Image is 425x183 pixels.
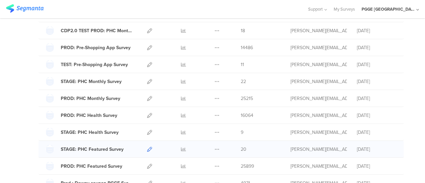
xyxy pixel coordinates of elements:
div: venket.v@pg.com [291,146,347,153]
a: STAGE: PHC Featured Survey [45,145,124,153]
div: [DATE] [357,112,397,119]
div: venket.v@pg.com [291,78,347,85]
a: STAGE: PHC Health Survey [45,128,119,137]
span: 16064 [241,112,253,119]
a: TEST: Pre-Shopping App Survey [45,60,128,69]
a: CDP2.0 TEST PROD: PHC Monthly Survey [45,26,132,35]
a: PROD: PHC Featured Survey [45,162,122,170]
span: 20 [241,146,246,153]
a: PROD: PHC Monthly Survey [45,94,120,103]
div: [DATE] [357,27,397,34]
div: PROD: Pre-Shopping App Survey [61,44,130,51]
div: venket.v@pg.com [291,44,347,51]
div: PGGE [GEOGRAPHIC_DATA] [362,6,415,12]
div: [DATE] [357,78,397,85]
span: 14486 [241,44,253,51]
span: 9 [241,129,243,136]
div: venket.v@pg.com [291,129,347,136]
div: davila.a.5@pg.com [291,61,347,68]
span: 25215 [241,95,253,102]
div: venket.v@pg.com [291,95,347,102]
div: [DATE] [357,129,397,136]
span: 18 [241,27,245,34]
div: venket.v@pg.com [291,112,347,119]
div: PROD: PHC Health Survey [61,112,117,119]
div: [DATE] [357,95,397,102]
span: 25899 [241,163,254,170]
a: PROD: PHC Health Survey [45,111,117,120]
div: [DATE] [357,163,397,170]
div: PROD: PHC Featured Survey [61,163,122,170]
a: STAGE: PHC Monthly Survey [45,77,122,86]
div: PROD: PHC Monthly Survey [61,95,120,102]
span: 11 [241,61,244,68]
div: davila.a.5@pg.com [291,27,347,34]
div: STAGE: PHC Health Survey [61,129,119,136]
div: TEST: Pre-Shopping App Survey [61,61,128,68]
div: venket.v@pg.com [291,163,347,170]
div: [DATE] [357,146,397,153]
div: [DATE] [357,61,397,68]
div: CDP2.0 TEST PROD: PHC Monthly Survey [61,27,132,34]
div: STAGE: PHC Monthly Survey [61,78,122,85]
img: segmanta logo [6,4,43,13]
span: Support [308,6,323,12]
span: 22 [241,78,246,85]
a: PROD: Pre-Shopping App Survey [45,43,130,52]
div: [DATE] [357,44,397,51]
div: STAGE: PHC Featured Survey [61,146,124,153]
